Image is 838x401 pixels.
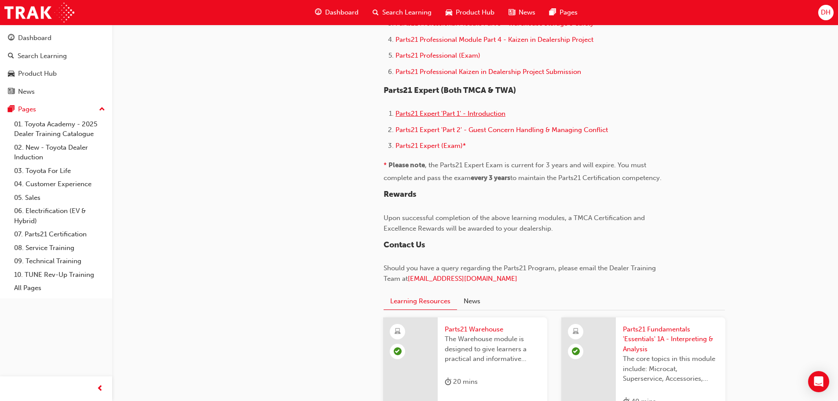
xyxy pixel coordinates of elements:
[11,268,109,282] a: 10. TUNE Rev-Up Training
[11,177,109,191] a: 04. Customer Experience
[623,354,718,384] span: The core topics in this module include: Microcat, Superservice, Accessories, TAPS and Info Hub
[11,164,109,178] a: 03. Toyota For Life
[18,87,35,97] div: News
[808,371,829,392] div: Open Intercom Messenger
[11,241,109,255] a: 08. Service Training
[4,101,109,118] button: Pages
[4,84,109,100] a: News
[8,70,15,78] span: car-icon
[384,264,658,283] span: Should you have a query regarding the Parts21 Program, please email the Dealer Training Team at
[542,4,585,22] a: pages-iconPages
[509,7,515,18] span: news-icon
[325,7,359,18] span: Dashboard
[11,191,109,205] a: 05. Sales
[8,34,15,42] span: guage-icon
[4,28,109,101] button: DashboardSearch LearningProduct HubNews
[384,161,648,182] span: , the Parts21 Expert Exam is current for 3 years and will expire. You must complete and pass the ...
[18,33,51,43] div: Dashboard
[373,7,379,18] span: search-icon
[11,254,109,268] a: 09. Technical Training
[315,7,322,18] span: guage-icon
[384,189,416,199] span: Rewards
[519,7,535,18] span: News
[4,48,109,64] a: Search Learning
[384,85,516,95] span: Parts21 Expert (Both TMCA & TWA)
[384,293,457,310] button: Learning Resources
[8,52,14,60] span: search-icon
[445,376,451,387] span: duration-icon
[8,106,15,114] span: pages-icon
[18,104,36,114] div: Pages
[395,126,608,134] a: Parts21 Expert 'Part 2' - Guest Concern Handling & Managing Conflict
[445,324,540,335] span: Parts21 Warehouse
[446,7,452,18] span: car-icon
[99,104,105,115] span: up-icon
[384,214,647,232] span: Upon successful completion of the above learning modules, a TMCA Certification and Excellence Rew...
[572,347,580,355] span: learningRecordVerb_PASS-icon
[11,118,109,141] a: 01. Toyota Academy - 2025 Dealer Training Catalogue
[573,326,579,338] span: learningResourceType_ELEARNING-icon
[623,324,718,354] span: Parts21 Fundamentals 'Essentials' 1A - Interpreting & Analysis
[97,383,103,394] span: prev-icon
[471,174,510,182] span: every 3 years
[395,326,401,338] span: learningResourceType_ELEARNING-icon
[18,69,57,79] div: Product Hub
[560,7,578,18] span: Pages
[4,30,109,46] a: Dashboard
[445,334,540,364] span: The Warehouse module is designed to give learners a practical and informative appreciation of Toy...
[366,4,439,22] a: search-iconSearch Learning
[445,376,478,387] div: 20 mins
[457,293,487,309] button: News
[308,4,366,22] a: guage-iconDashboard
[456,7,494,18] span: Product Hub
[8,88,15,96] span: news-icon
[818,5,834,20] button: DH
[395,36,593,44] a: Parts21 Professional Module Part 4 - Kaizen in Dealership Project
[439,4,501,22] a: car-iconProduct Hub
[395,52,480,59] a: Parts21 Professional (Exam)
[382,7,432,18] span: Search Learning
[549,7,556,18] span: pages-icon
[510,174,662,182] span: to maintain the Parts21 Certification competency.
[395,110,505,118] a: Parts21 Expert 'Part 1' - Introduction
[18,51,67,61] div: Search Learning
[394,347,402,355] span: learningRecordVerb_COMPLETE-icon
[11,204,109,228] a: 06. Electrification (EV & Hybrid)
[501,4,542,22] a: news-iconNews
[11,281,109,295] a: All Pages
[4,3,74,22] img: Trak
[395,68,581,76] a: Parts21 Professional Kaizen in Dealership Project Submission
[821,7,831,18] span: DH
[388,161,425,169] span: Please note
[11,228,109,241] a: 07. Parts21 Certification
[408,275,517,283] a: [EMAIL_ADDRESS][DOMAIN_NAME]
[395,142,466,150] a: Parts21 Expert (Exam)*
[4,66,109,82] a: Product Hub
[384,240,425,250] span: Contact Us
[11,141,109,164] a: 02. New - Toyota Dealer Induction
